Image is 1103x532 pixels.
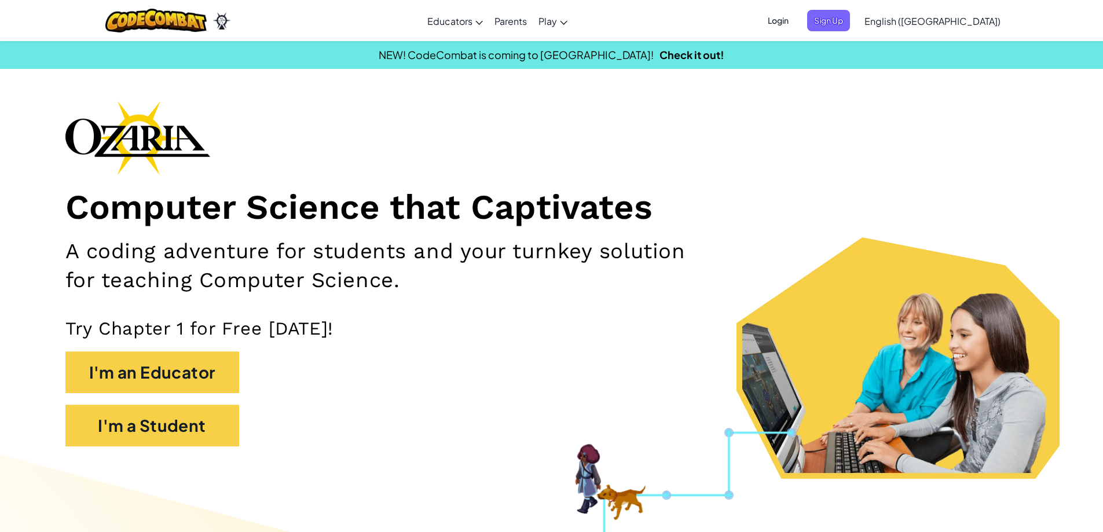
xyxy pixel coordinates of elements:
[379,48,654,61] span: NEW! CodeCombat is coming to [GEOGRAPHIC_DATA]!
[105,9,207,32] img: CodeCombat logo
[65,317,1038,340] p: Try Chapter 1 for Free [DATE]!
[864,15,1001,27] span: English ([GEOGRAPHIC_DATA])
[65,101,210,175] img: Ozaria branding logo
[65,405,239,446] button: I'm a Student
[65,186,1038,229] h1: Computer Science that Captivates
[659,48,724,61] a: Check it out!
[427,15,472,27] span: Educators
[212,12,231,30] img: Ozaria
[422,5,489,36] a: Educators
[761,10,796,31] button: Login
[859,5,1006,36] a: English ([GEOGRAPHIC_DATA])
[807,10,850,31] button: Sign Up
[538,15,557,27] span: Play
[65,237,717,294] h2: A coding adventure for students and your turnkey solution for teaching Computer Science.
[489,5,533,36] a: Parents
[65,351,239,393] button: I'm an Educator
[533,5,573,36] a: Play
